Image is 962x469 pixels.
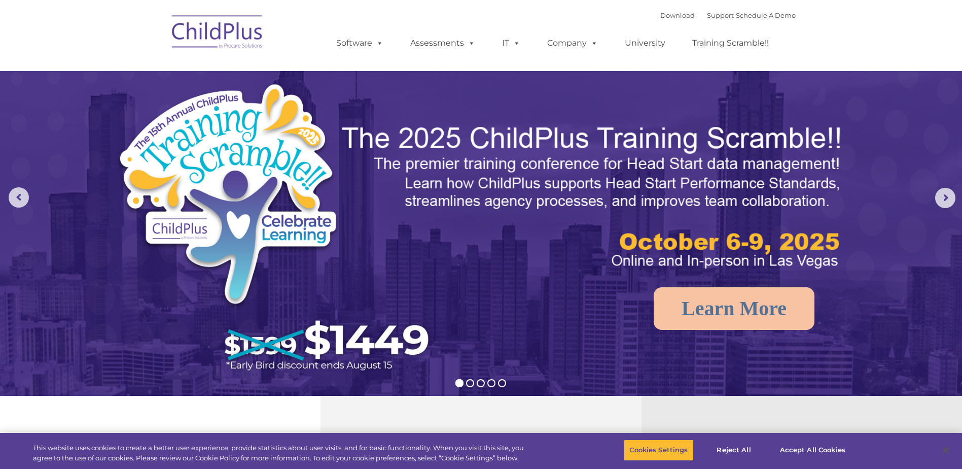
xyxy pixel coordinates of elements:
[492,33,530,53] a: IT
[660,11,695,19] a: Download
[660,11,796,19] font: |
[654,287,814,330] a: Learn More
[537,33,608,53] a: Company
[167,8,268,59] img: ChildPlus by Procare Solutions
[326,33,394,53] a: Software
[702,440,766,461] button: Reject All
[707,11,734,19] a: Support
[736,11,796,19] a: Schedule A Demo
[615,33,675,53] a: University
[33,443,529,463] div: This website uses cookies to create a better user experience, provide statistics about user visit...
[935,439,957,461] button: Close
[624,440,693,461] button: Cookies Settings
[400,33,485,53] a: Assessments
[774,440,851,461] button: Accept All Cookies
[682,33,779,53] a: Training Scramble!!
